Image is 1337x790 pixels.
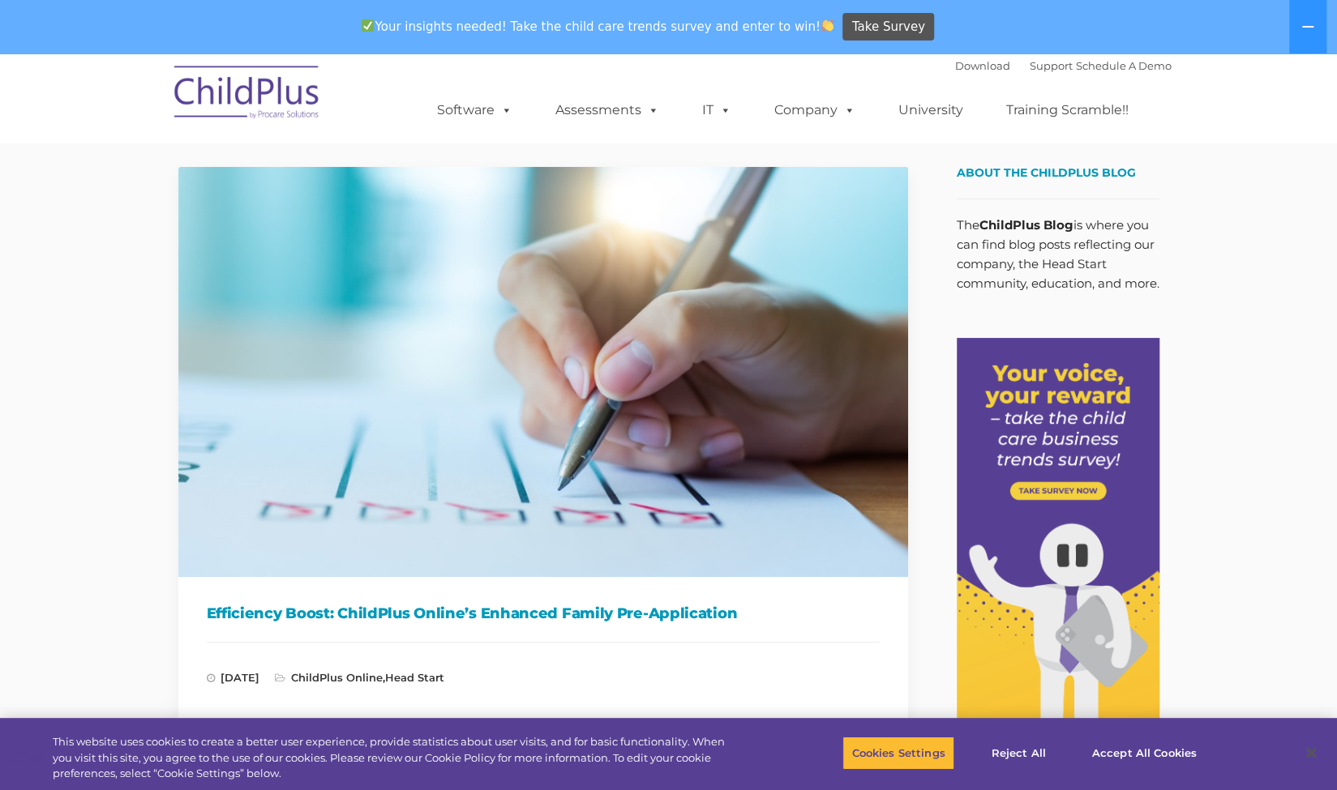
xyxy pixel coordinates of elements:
button: Close [1293,735,1329,771]
a: University [882,94,979,126]
button: Cookies Settings [842,736,953,770]
span: Take Survey [852,13,925,41]
span: Your insights needed! Take the child care trends survey and enter to win! [355,11,841,42]
button: Accept All Cookies [1083,736,1206,770]
a: Take Survey [842,13,934,41]
a: Software [421,94,529,126]
h1: Efficiency Boost: ChildPlus Online’s Enhanced Family Pre-Application [207,601,880,626]
a: IT [686,94,748,126]
a: Training Scramble!! [990,94,1145,126]
img: ✅ [362,19,374,32]
img: 👏 [821,19,833,32]
a: ChildPlus Online [291,671,383,684]
a: Support [1030,59,1073,72]
img: ChildPlus by Procare Solutions [166,54,328,135]
p: The is where you can find blog posts reflecting our company, the Head Start community, education,... [957,216,1159,293]
a: Schedule A Demo [1076,59,1172,72]
strong: ChildPlus Blog [979,217,1073,233]
img: Efficiency Boost: ChildPlus Online's Enhanced Family Pre-Application Process - Streamlining Appli... [178,167,908,577]
a: Download [955,59,1010,72]
div: This website uses cookies to create a better user experience, provide statistics about user visit... [53,734,735,782]
font: | [955,59,1172,72]
a: Head Start [385,671,444,684]
a: Assessments [539,94,675,126]
a: Company [758,94,872,126]
span: [DATE] [207,671,259,684]
span: , [275,671,444,684]
button: Reject All [968,736,1069,770]
span: About the ChildPlus Blog [957,165,1136,180]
